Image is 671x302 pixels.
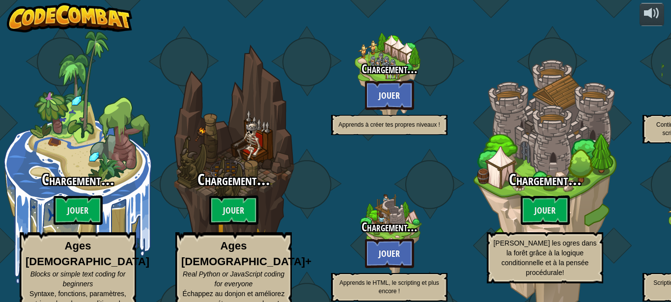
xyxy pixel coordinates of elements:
[339,279,439,295] span: Apprends le HTML, le scripting et plus encore !
[640,3,664,26] button: Ajuster le volume
[521,195,570,225] btn: Jouer
[54,195,103,225] btn: Jouer
[42,169,114,190] span: Chargement...
[493,239,596,276] span: [PERSON_NAME] les ogres dans la forêt grâce à la logique conditionnelle et à la pensée procédurale!
[183,270,284,288] span: Real Python or JavaScript coding for everyone
[7,3,133,32] img: CodeCombat - Learn how to code by playing a game
[209,195,258,225] btn: Jouer
[26,240,149,267] strong: Ages [DEMOGRAPHIC_DATA]
[362,60,418,77] span: Chargement...
[338,121,440,128] span: Apprends à créer tes propres niveaux !
[509,169,582,190] span: Chargement...
[362,219,418,235] span: Chargement...
[30,270,126,288] span: Blocks or simple text coding for beginners
[181,240,311,267] strong: Ages [DEMOGRAPHIC_DATA]+
[197,169,270,190] span: Chargement...
[365,239,414,268] button: Jouer
[365,81,414,110] button: Jouer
